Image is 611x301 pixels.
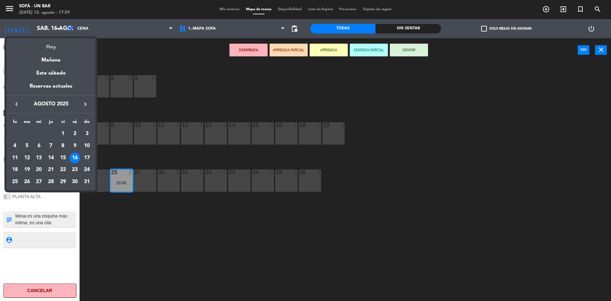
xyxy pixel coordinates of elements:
button: keyboard_arrow_right [80,100,91,108]
div: 5 [22,140,32,151]
td: 11 de agosto de 2025 [9,152,21,164]
td: 17 de agosto de 2025 [81,152,93,164]
div: 27 [33,176,44,187]
td: 8 de agosto de 2025 [57,140,69,152]
div: 29 [58,176,68,187]
td: 26 de agosto de 2025 [21,176,33,188]
div: 12 [22,153,32,163]
div: 9 [69,140,80,151]
button: keyboard_arrow_left [11,100,22,108]
div: Hoy [6,38,95,51]
td: 27 de agosto de 2025 [33,176,45,188]
div: 7 [46,140,56,151]
td: 23 de agosto de 2025 [69,164,81,176]
i: keyboard_arrow_left [13,100,20,108]
div: 20 [33,164,44,175]
td: 15 de agosto de 2025 [57,152,69,164]
td: 20 de agosto de 2025 [33,164,45,176]
td: 14 de agosto de 2025 [45,152,57,164]
div: 23 [69,164,80,175]
td: 16 de agosto de 2025 [69,152,81,164]
td: 5 de agosto de 2025 [21,140,33,152]
div: 30 [69,176,80,187]
div: 13 [33,153,44,163]
th: jueves [45,118,57,128]
div: 31 [81,176,92,187]
th: miércoles [33,118,45,128]
div: Este sábado [6,64,95,82]
div: 3 [81,128,92,139]
td: 9 de agosto de 2025 [69,140,81,152]
th: sábado [69,118,81,128]
div: 16 [69,153,80,163]
div: 2 [69,128,80,139]
td: 21 de agosto de 2025 [45,164,57,176]
div: 18 [10,164,20,175]
td: 3 de agosto de 2025 [81,128,93,140]
div: Mañana [6,51,95,64]
div: Reservas actuales [6,82,95,95]
td: 10 de agosto de 2025 [81,140,93,152]
div: 6 [33,140,44,151]
th: lunes [9,118,21,128]
div: 15 [58,153,68,163]
div: 14 [46,153,56,163]
td: 31 de agosto de 2025 [81,176,93,188]
td: AGO. [9,128,57,140]
div: 10 [81,140,92,151]
div: 17 [81,153,92,163]
td: 4 de agosto de 2025 [9,140,21,152]
td: 1 de agosto de 2025 [57,128,69,140]
div: 19 [22,164,32,175]
div: 22 [58,164,68,175]
td: 12 de agosto de 2025 [21,152,33,164]
div: 24 [81,164,92,175]
td: 13 de agosto de 2025 [33,152,45,164]
i: keyboard_arrow_right [81,100,89,108]
td: 7 de agosto de 2025 [45,140,57,152]
div: 11 [10,153,20,163]
td: 19 de agosto de 2025 [21,164,33,176]
th: domingo [81,118,93,128]
div: 1 [58,128,68,139]
td: 24 de agosto de 2025 [81,164,93,176]
div: 26 [22,176,32,187]
td: 22 de agosto de 2025 [57,164,69,176]
div: 8 [58,140,68,151]
td: 30 de agosto de 2025 [69,176,81,188]
td: 18 de agosto de 2025 [9,164,21,176]
th: viernes [57,118,69,128]
td: 29 de agosto de 2025 [57,176,69,188]
div: 4 [10,140,20,151]
div: 21 [46,164,56,175]
td: 2 de agosto de 2025 [69,128,81,140]
th: martes [21,118,33,128]
td: 25 de agosto de 2025 [9,176,21,188]
td: 6 de agosto de 2025 [33,140,45,152]
div: 28 [46,176,56,187]
div: 25 [10,176,20,187]
span: agosto 2025 [22,100,80,108]
td: 28 de agosto de 2025 [45,176,57,188]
